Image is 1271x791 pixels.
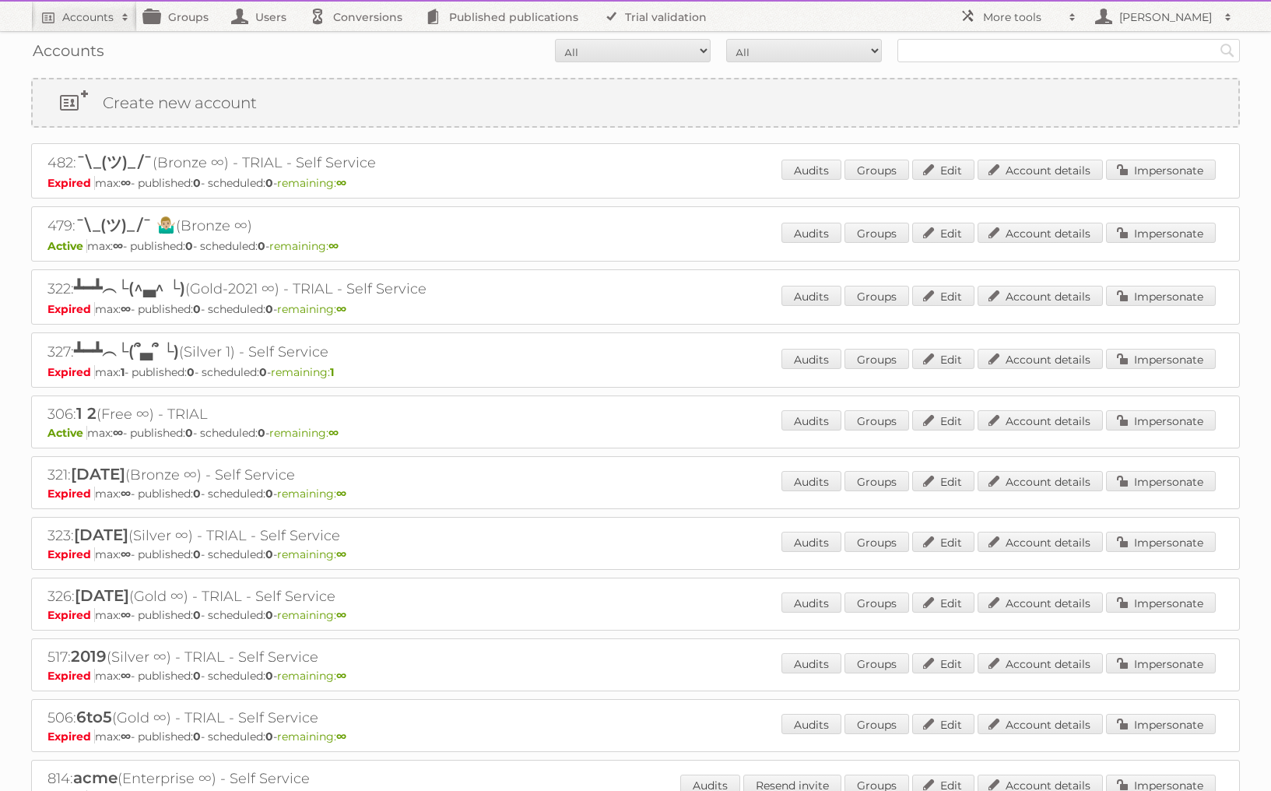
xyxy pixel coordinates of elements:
[193,176,201,190] strong: 0
[47,341,592,364] h2: 327: (Silver 1) - Self Service
[336,669,346,683] strong: ∞
[1106,349,1216,369] a: Impersonate
[47,302,1224,316] p: max: - published: - scheduled: -
[844,532,909,552] a: Groups
[912,410,974,431] a: Edit
[1106,410,1216,431] a: Impersonate
[844,471,909,491] a: Groups
[912,532,974,552] a: Edit
[47,426,87,440] span: Active
[121,176,131,190] strong: ∞
[1084,2,1240,31] a: [PERSON_NAME]
[193,669,201,683] strong: 0
[978,410,1103,431] a: Account details
[912,160,974,180] a: Edit
[844,714,909,734] a: Groups
[47,152,592,174] h2: 482: (Bronze ∞) - TRIAL - Self Service
[978,532,1103,552] a: Account details
[952,2,1084,31] a: More tools
[336,729,346,744] strong: ∞
[781,349,841,369] a: Audits
[336,547,346,561] strong: ∞
[781,286,841,306] a: Audits
[74,279,185,297] span: ┻━┻︵└(^▃^ └)
[47,215,592,237] h2: 479: (Bronze ∞)
[978,223,1103,243] a: Account details
[265,302,273,316] strong: 0
[844,160,909,180] a: Groups
[781,410,841,431] a: Audits
[47,526,592,546] h2: 323: (Silver ∞) - TRIAL - Self Service
[121,669,131,683] strong: ∞
[269,426,339,440] span: remaining:
[71,465,125,483] span: [DATE]
[47,365,1224,379] p: max: - published: - scheduled: -
[47,176,95,190] span: Expired
[302,2,418,31] a: Conversions
[277,487,346,501] span: remaining:
[121,365,125,379] strong: 1
[781,653,841,673] a: Audits
[73,768,118,787] span: acme
[47,608,1224,622] p: max: - published: - scheduled: -
[1106,471,1216,491] a: Impersonate
[121,302,131,316] strong: ∞
[47,487,95,501] span: Expired
[781,223,841,243] a: Audits
[74,342,179,360] span: ┻━┻︵└(՞▃՞ └)
[47,426,1224,440] p: max: - published: - scheduled: -
[594,2,722,31] a: Trial validation
[1106,714,1216,734] a: Impersonate
[265,176,273,190] strong: 0
[1106,223,1216,243] a: Impersonate
[47,608,95,622] span: Expired
[47,708,592,728] h2: 506: (Gold ∞) - TRIAL - Self Service
[978,592,1103,613] a: Account details
[277,302,346,316] span: remaining:
[76,708,112,726] span: 6to5
[978,653,1103,673] a: Account details
[113,426,123,440] strong: ∞
[277,608,346,622] span: remaining:
[912,349,974,369] a: Edit
[137,2,224,31] a: Groups
[75,586,129,605] span: [DATE]
[844,349,909,369] a: Groups
[121,608,131,622] strong: ∞
[1106,653,1216,673] a: Impersonate
[912,653,974,673] a: Edit
[978,160,1103,180] a: Account details
[193,487,201,501] strong: 0
[47,278,592,301] h2: 322: (Gold-2021 ∞) - TRIAL - Self Service
[258,426,265,440] strong: 0
[844,286,909,306] a: Groups
[113,239,123,253] strong: ∞
[47,547,95,561] span: Expired
[187,365,195,379] strong: 0
[781,532,841,552] a: Audits
[47,302,95,316] span: Expired
[265,729,273,744] strong: 0
[185,239,193,253] strong: 0
[844,592,909,613] a: Groups
[47,239,87,253] span: Active
[259,365,267,379] strong: 0
[912,714,974,734] a: Edit
[47,465,592,485] h2: 321: (Bronze ∞) - Self Service
[74,526,128,544] span: [DATE]
[912,592,974,613] a: Edit
[1106,592,1216,613] a: Impersonate
[912,223,974,243] a: Edit
[71,647,107,666] span: 2019
[277,547,346,561] span: remaining:
[47,729,95,744] span: Expired
[47,647,592,667] h2: 517: (Silver ∞) - TRIAL - Self Service
[76,153,153,171] span: ¯\_(ツ)_/¯
[121,487,131,501] strong: ∞
[781,714,841,734] a: Audits
[328,239,339,253] strong: ∞
[978,286,1103,306] a: Account details
[258,239,265,253] strong: 0
[1115,9,1217,25] h2: [PERSON_NAME]
[1106,160,1216,180] a: Impersonate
